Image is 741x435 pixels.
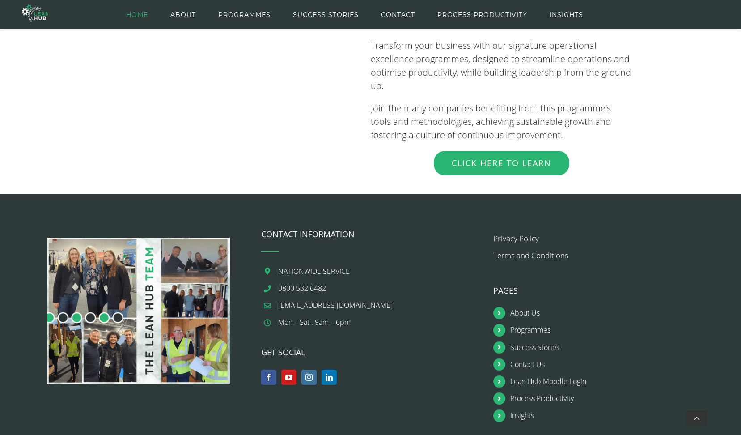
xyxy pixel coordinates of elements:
[434,151,569,175] a: Click Here to Learn
[493,233,539,243] a: Privacy Policy
[371,102,611,141] span: Join the many companies benefiting from this programme’s tools and methodologies, achieving susta...
[371,39,631,92] span: Transform your business with our signature operational excellence programmes, designed to streaml...
[452,158,551,168] span: Click Here to Learn
[510,375,712,388] a: Lean Hub Moodle Login
[278,299,480,311] a: [EMAIL_ADDRESS][DOMAIN_NAME]
[281,370,296,385] a: YouTube
[261,230,480,238] h4: CONTACT INFORMATION
[510,358,712,371] a: Contact Us
[510,392,712,405] a: Process Productivity
[301,370,317,385] a: Instagram
[109,34,359,184] iframe: We are The Lean Hub
[22,1,48,26] img: The Lean Hub | Optimising productivity with Lean Logo
[510,324,712,336] a: Programmes
[322,370,337,385] a: LinkedIn
[493,250,568,260] a: Terms and Conditions
[278,266,350,276] span: NATIONWIDE SERVICE
[510,307,712,319] a: About Us
[493,286,712,294] h4: PAGES
[278,316,480,328] div: Mon – Sat . 9am – 6pm
[510,341,712,354] a: Success Stories
[278,282,480,294] a: 0800 532 6482
[510,409,712,422] a: Insights
[261,370,276,385] a: Facebook
[261,348,480,356] h4: GET SOCIAL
